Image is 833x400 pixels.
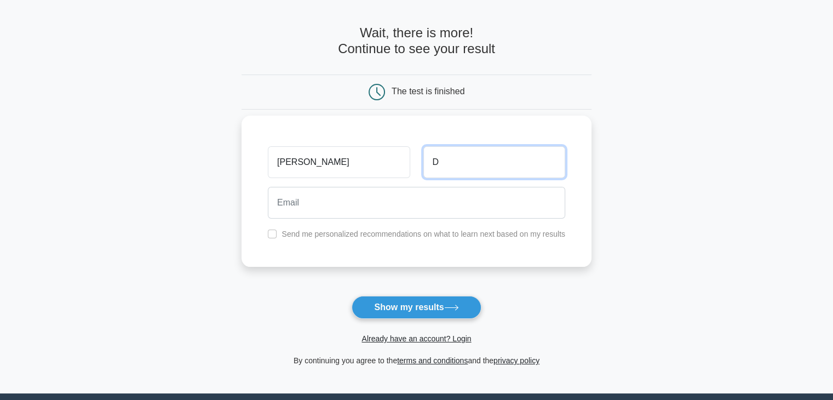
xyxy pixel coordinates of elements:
input: Last name [423,146,565,178]
div: By continuing you agree to the and the [235,354,598,367]
input: First name [268,146,410,178]
a: Already have an account? Login [361,334,471,343]
button: Show my results [352,296,481,319]
h4: Wait, there is more! Continue to see your result [242,25,591,57]
div: The test is finished [392,87,464,96]
a: privacy policy [493,356,539,365]
label: Send me personalized recommendations on what to learn next based on my results [282,230,565,238]
input: Email [268,187,565,219]
a: terms and conditions [397,356,468,365]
